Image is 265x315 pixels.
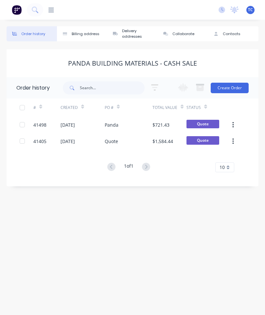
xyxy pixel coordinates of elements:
div: Total Value [152,98,186,116]
div: Quote [105,138,118,145]
div: Billing address [72,31,99,37]
div: Collaborate [172,31,194,37]
button: Delivery addresses [107,26,158,41]
button: Order history [7,26,57,41]
div: [DATE] [61,121,75,128]
div: Panda Building Materials - CASH SALE [68,59,197,67]
div: 41405 [33,138,46,145]
div: Order history [16,84,50,92]
button: Contacts [208,26,258,41]
div: $721.43 [152,121,169,128]
div: Total Value [152,105,177,111]
div: 1 of 1 [124,162,133,172]
span: Quote [186,120,219,128]
div: Order history [21,31,45,37]
div: # [33,105,36,111]
div: PO # [105,105,114,111]
button: Create Order [211,83,249,93]
img: Factory [12,5,22,15]
div: [DATE] [61,138,75,145]
div: Panda [105,121,118,128]
button: Billing address [57,26,107,41]
span: Quote [186,136,219,144]
span: TC [248,7,253,13]
button: Collaborate [158,26,208,41]
input: Search... [80,81,145,94]
div: Contacts [223,31,240,37]
span: 10 [220,164,225,171]
div: Created [61,98,105,116]
div: Status [186,105,201,111]
div: Status [186,98,234,116]
div: # [33,98,61,116]
div: $1,584.44 [152,138,173,145]
div: Created [61,105,78,111]
div: Delivery addresses [122,28,154,39]
div: PO # [105,98,152,116]
div: 41498 [33,121,46,128]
